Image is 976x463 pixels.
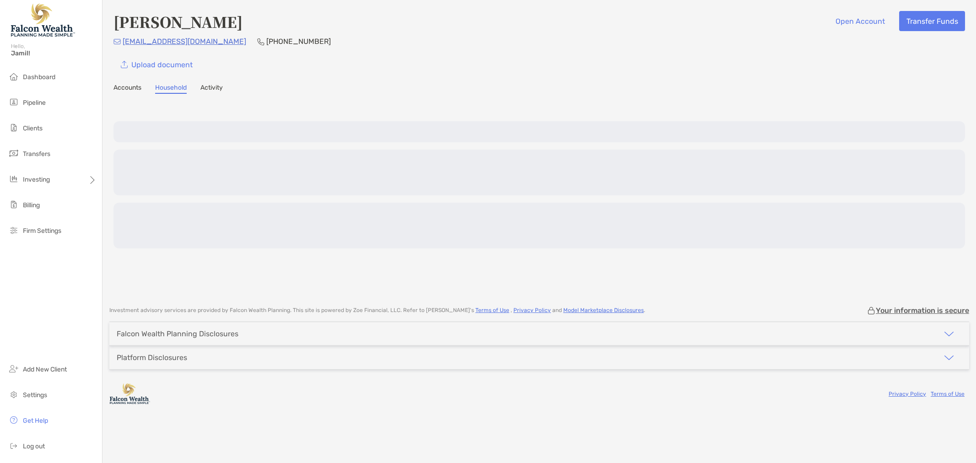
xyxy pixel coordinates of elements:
[23,442,45,450] span: Log out
[889,391,926,397] a: Privacy Policy
[121,61,128,69] img: button icon
[8,148,19,159] img: transfers icon
[11,49,97,57] span: Jamil!
[23,366,67,373] span: Add New Client
[944,352,954,363] img: icon arrow
[123,36,246,47] p: [EMAIL_ADDRESS][DOMAIN_NAME]
[109,383,151,404] img: company logo
[563,307,644,313] a: Model Marketplace Disclosures
[23,227,61,235] span: Firm Settings
[8,71,19,82] img: dashboard icon
[23,73,55,81] span: Dashboard
[899,11,965,31] button: Transfer Funds
[23,417,48,425] span: Get Help
[23,150,50,158] span: Transfers
[23,124,43,132] span: Clients
[8,122,19,133] img: clients icon
[113,39,121,44] img: Email Icon
[8,389,19,400] img: settings icon
[117,353,187,362] div: Platform Disclosures
[257,38,264,45] img: Phone Icon
[8,97,19,108] img: pipeline icon
[200,84,223,94] a: Activity
[23,391,47,399] span: Settings
[23,201,40,209] span: Billing
[475,307,509,313] a: Terms of Use
[266,36,331,47] p: [PHONE_NUMBER]
[113,54,200,75] a: Upload document
[117,329,238,338] div: Falcon Wealth Planning Disclosures
[8,440,19,451] img: logout icon
[109,307,645,314] p: Investment advisory services are provided by Falcon Wealth Planning . This site is powered by Zoe...
[155,84,187,94] a: Household
[113,11,243,32] h4: [PERSON_NAME]
[8,173,19,184] img: investing icon
[931,391,965,397] a: Terms of Use
[513,307,551,313] a: Privacy Policy
[8,225,19,236] img: firm-settings icon
[8,415,19,425] img: get-help icon
[113,84,141,94] a: Accounts
[23,176,50,183] span: Investing
[8,363,19,374] img: add_new_client icon
[876,306,969,315] p: Your information is secure
[11,4,75,37] img: Falcon Wealth Planning Logo
[828,11,892,31] button: Open Account
[23,99,46,107] span: Pipeline
[8,199,19,210] img: billing icon
[944,328,954,339] img: icon arrow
